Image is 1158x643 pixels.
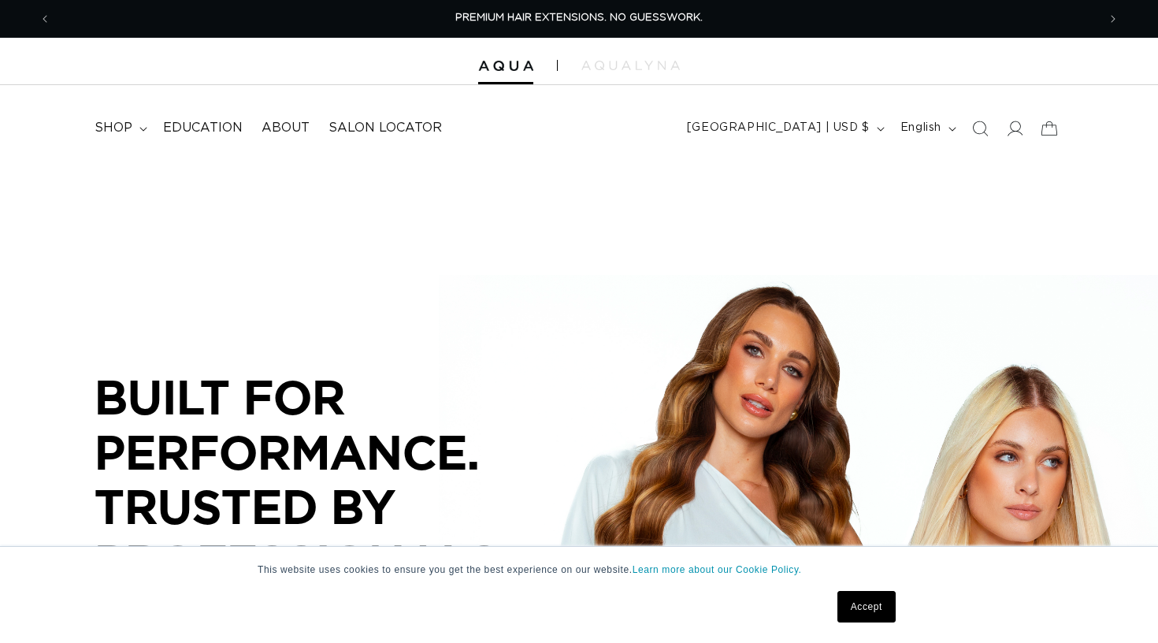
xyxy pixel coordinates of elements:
[95,120,132,136] span: shop
[677,113,891,143] button: [GEOGRAPHIC_DATA] | USD $
[837,591,896,623] a: Accept
[95,370,567,589] p: BUILT FOR PERFORMANCE. TRUSTED BY PROFESSIONALS.
[687,120,870,136] span: [GEOGRAPHIC_DATA] | USD $
[85,110,154,146] summary: shop
[891,113,963,143] button: English
[455,13,703,23] span: PREMIUM HAIR EXTENSIONS. NO GUESSWORK.
[478,61,533,72] img: Aqua Hair Extensions
[262,120,310,136] span: About
[581,61,680,70] img: aqualyna.com
[252,110,319,146] a: About
[28,4,62,34] button: Previous announcement
[328,120,442,136] span: Salon Locator
[163,120,243,136] span: Education
[963,111,997,146] summary: Search
[633,564,802,575] a: Learn more about our Cookie Policy.
[1096,4,1130,34] button: Next announcement
[258,563,900,577] p: This website uses cookies to ensure you get the best experience on our website.
[154,110,252,146] a: Education
[319,110,451,146] a: Salon Locator
[900,120,941,136] span: English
